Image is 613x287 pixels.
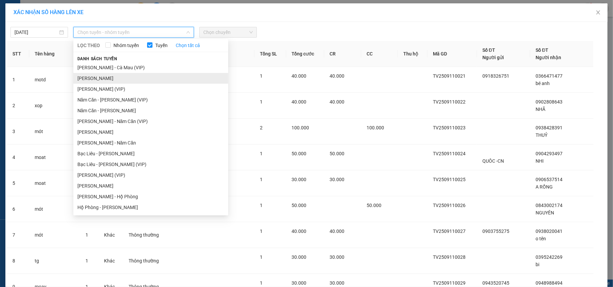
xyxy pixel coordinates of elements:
span: Người gửi [482,55,504,60]
th: Thu hộ [398,41,428,67]
span: 0903755275 [482,229,509,234]
td: 5 [7,170,29,196]
span: Số ĐT [536,47,548,53]
span: TV2509110021 [433,73,466,79]
td: mót [29,222,80,248]
td: 8 [7,248,29,274]
span: QUÔC -CN [482,158,504,164]
span: Danh sách tuyến [73,56,122,62]
span: 50.000 [330,151,344,156]
span: TV2509110028 [433,254,466,260]
span: bi [536,262,539,267]
span: TV2509110027 [433,229,466,234]
td: 1 [7,67,29,93]
span: close [595,10,601,15]
td: mót [29,196,80,222]
li: [PERSON_NAME] - Năm Căn [73,137,228,148]
li: Hộ Phòng - [PERSON_NAME] [73,202,228,213]
span: 0843002174 [536,203,563,208]
td: moat [29,170,80,196]
li: Năm Căn - [PERSON_NAME] [73,105,228,116]
span: 2 [260,125,263,130]
span: 1 [260,99,263,105]
span: 1 [260,280,263,286]
span: Nhóm tuyến [111,42,142,49]
span: 100.000 [367,125,384,130]
td: 4 [7,145,29,170]
span: NGUYÊN [536,210,554,215]
span: Chọn tuyến - nhóm tuyến [77,27,190,37]
span: THUỶ [536,132,547,138]
span: 30.000 [292,177,306,182]
span: NHI [536,158,544,164]
td: Khác [99,222,123,248]
span: A RỒNG [536,184,553,190]
span: 1 [260,73,263,79]
span: 50.000 [367,203,381,208]
li: Bạc Liêu - [PERSON_NAME] (VIP) [73,159,228,170]
span: Người nhận [536,55,561,60]
span: 30.000 [330,177,344,182]
span: 0938428391 [536,125,563,130]
span: Tuyến [152,42,170,49]
span: TV2509110024 [433,151,466,156]
span: 0906537514 [536,177,563,182]
span: 40.000 [292,229,306,234]
span: TV2509110023 [433,125,466,130]
li: 26 Phó Cơ Điều, Phường 12 [63,16,281,25]
span: TV2509110025 [433,177,466,182]
td: mót [29,119,80,145]
th: Mã GD [428,41,477,67]
li: [PERSON_NAME] (VIP) [73,170,228,180]
li: [PERSON_NAME] [73,73,228,84]
td: Khác [99,248,123,274]
span: down [186,30,190,34]
td: tg [29,248,80,274]
td: motd [29,67,80,93]
li: [PERSON_NAME] - Năm Căn (VIP) [73,116,228,127]
span: 0943520745 [482,280,509,286]
span: 40.000 [330,99,344,105]
span: 1 [260,254,263,260]
span: 100.000 [292,125,309,130]
span: 0395242269 [536,254,563,260]
td: 3 [7,119,29,145]
span: 40.000 [292,73,306,79]
li: Hotline: 02839552959 [63,25,281,33]
td: Thông thường [123,248,170,274]
span: 1 [86,232,88,238]
li: [PERSON_NAME] [73,180,228,191]
td: 7 [7,222,29,248]
span: 40.000 [330,229,344,234]
span: 50.000 [292,203,306,208]
li: [PERSON_NAME] [73,127,228,137]
th: Tổng SL [254,41,286,67]
th: STT [7,41,29,67]
span: Số ĐT [482,47,495,53]
th: Tên hàng [29,41,80,67]
span: LỌC THEO [77,42,100,49]
b: GỬI : Trạm [PERSON_NAME] [8,49,127,60]
a: Chọn tất cả [176,42,200,49]
span: 30.000 [292,254,306,260]
span: 0904293497 [536,151,563,156]
th: CR [324,41,361,67]
th: Tổng cước [286,41,324,67]
span: 1 [260,203,263,208]
span: 0366471477 [536,73,563,79]
td: 6 [7,196,29,222]
span: 40.000 [292,99,306,105]
span: 0902808643 [536,99,563,105]
img: logo.jpg [8,8,42,42]
span: XÁC NHẬN SỐ HÀNG LÊN XE [13,9,83,15]
input: 11/09/2025 [14,29,58,36]
li: [PERSON_NAME] - Hộ Phòng [73,191,228,202]
span: 1 [260,177,263,182]
td: xop [29,93,80,119]
span: TV2509110029 [433,280,466,286]
td: Thông thường [123,222,170,248]
span: 40.000 [330,73,344,79]
span: 30.000 [330,254,344,260]
button: Close [589,3,608,22]
li: [PERSON_NAME] - Cà Mau (VIP) [73,62,228,73]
